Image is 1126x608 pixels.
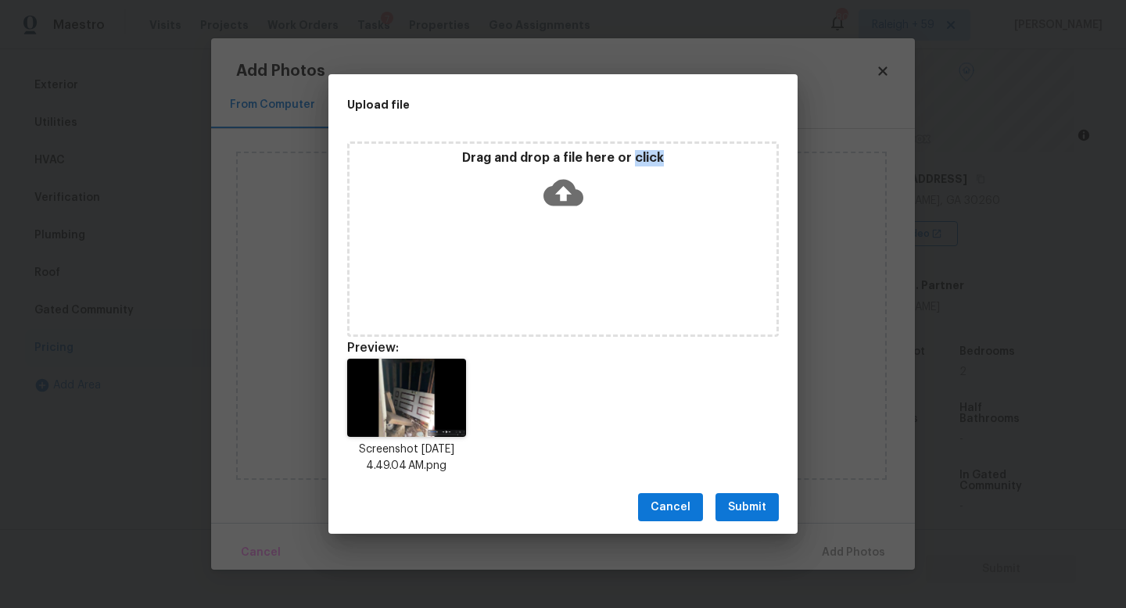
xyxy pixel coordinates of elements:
img: 8Bbxht4zA7awQAAAAASUVORK5CYII= [347,359,466,437]
span: Submit [728,498,766,517]
p: Screenshot [DATE] 4.49.04 AM.png [347,442,466,474]
button: Submit [715,493,779,522]
span: Cancel [651,498,690,517]
button: Cancel [638,493,703,522]
h2: Upload file [347,96,708,113]
p: Drag and drop a file here or click [350,150,776,166]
